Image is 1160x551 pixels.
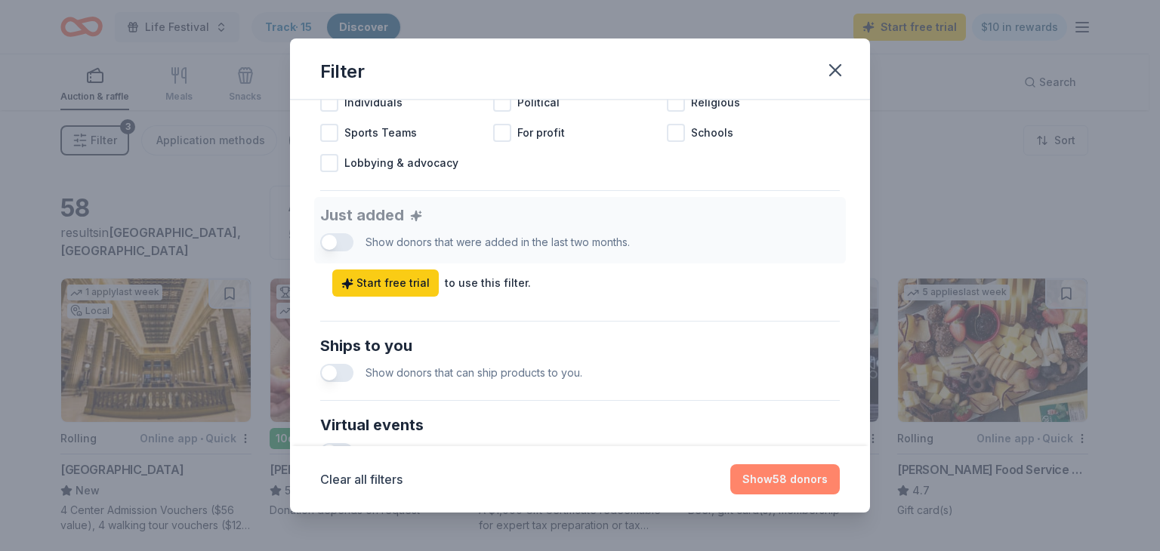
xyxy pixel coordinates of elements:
[344,94,403,112] span: Individuals
[320,413,840,437] div: Virtual events
[344,154,458,172] span: Lobbying & advocacy
[445,274,531,292] div: to use this filter.
[320,470,403,488] button: Clear all filters
[320,60,365,84] div: Filter
[320,334,840,358] div: Ships to you
[691,94,740,112] span: Religious
[517,124,565,142] span: For profit
[332,269,439,297] a: Start free trial
[341,274,430,292] span: Start free trial
[344,124,417,142] span: Sports Teams
[517,94,560,112] span: Political
[366,445,669,458] span: Show lightweight products that are easy to mail to attendees.
[691,124,733,142] span: Schools
[366,366,582,379] span: Show donors that can ship products to you.
[730,464,840,494] button: Show58 donors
